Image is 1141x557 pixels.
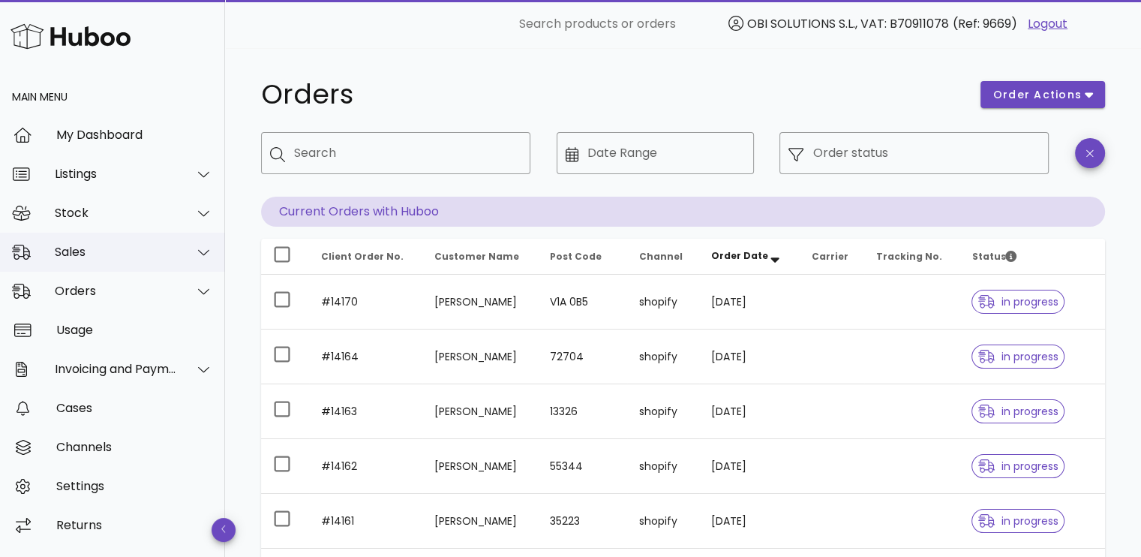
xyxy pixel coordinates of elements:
div: Returns [56,518,213,532]
td: [DATE] [699,330,800,384]
div: Sales [55,245,177,259]
td: #14162 [309,439,422,494]
span: Carrier [812,250,848,263]
span: Status [971,250,1016,263]
td: #14170 [309,275,422,330]
div: Cases [56,401,213,415]
td: #14163 [309,384,422,439]
h1: Orders [261,81,962,108]
div: Usage [56,323,213,337]
div: Orders [55,284,177,298]
span: Client Order No. [321,250,404,263]
span: in progress [978,406,1058,417]
td: [DATE] [699,384,800,439]
td: [PERSON_NAME] [422,275,538,330]
div: Stock [55,206,177,220]
span: Customer Name [434,250,519,263]
td: V1A 0B5 [538,275,627,330]
span: Post Code [550,250,602,263]
div: Listings [55,167,177,181]
a: Logout [1028,15,1067,33]
td: [DATE] [699,494,800,549]
td: shopify [627,384,699,439]
span: in progress [978,516,1058,526]
div: Invoicing and Payments [55,362,177,376]
div: My Dashboard [56,128,213,142]
td: [PERSON_NAME] [422,384,538,439]
td: [DATE] [699,439,800,494]
span: Order Date [711,249,768,262]
th: Customer Name [422,239,538,275]
td: shopify [627,494,699,549]
span: Channel [639,250,683,263]
span: (Ref: 9669) [953,15,1017,32]
span: in progress [978,297,1058,307]
th: Carrier [800,239,864,275]
td: 13326 [538,384,627,439]
div: Channels [56,440,213,454]
th: Status [959,239,1105,275]
th: Tracking No. [864,239,960,275]
td: [PERSON_NAME] [422,330,538,384]
td: 35223 [538,494,627,549]
span: in progress [978,461,1058,471]
button: order actions [980,81,1105,108]
p: Current Orders with Huboo [261,197,1105,227]
div: Settings [56,479,213,493]
td: [PERSON_NAME] [422,494,538,549]
img: Huboo Logo [11,20,131,53]
td: [PERSON_NAME] [422,439,538,494]
span: order actions [992,87,1082,103]
th: Channel [627,239,699,275]
th: Order Date: Sorted descending. Activate to remove sorting. [699,239,800,275]
td: #14161 [309,494,422,549]
span: in progress [978,351,1058,362]
th: Client Order No. [309,239,422,275]
td: 55344 [538,439,627,494]
th: Post Code [538,239,627,275]
td: shopify [627,330,699,384]
td: shopify [627,275,699,330]
td: #14164 [309,330,422,384]
td: [DATE] [699,275,800,330]
td: 72704 [538,330,627,384]
td: shopify [627,439,699,494]
span: OBI SOLUTIONS S.L., VAT: B70911078 [747,15,949,32]
span: Tracking No. [876,250,942,263]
